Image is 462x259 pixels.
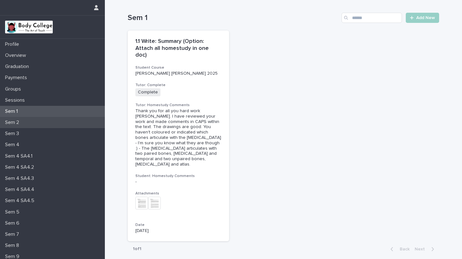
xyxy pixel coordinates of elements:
[135,38,221,59] p: 1.1 Write: Summary (Option: Attach all homestudy in one doc)
[3,220,24,226] p: Sem 6
[135,65,221,70] h3: Student Course
[135,71,221,76] p: [PERSON_NAME] [PERSON_NAME] 2025
[135,174,221,179] h3: Student: Homestudy Comments
[396,247,410,251] span: Back
[135,88,160,96] span: Complete
[3,242,24,249] p: Sem 8
[412,246,439,252] button: Next
[128,31,229,241] a: 1.1 Write: Summary (Option: Attach all homestudy in one doc)Student Course[PERSON_NAME] [PERSON_N...
[3,231,24,237] p: Sem 7
[3,119,24,126] p: Sem 2
[135,83,221,88] h3: Tutor: Complete
[135,222,221,228] h3: Date
[3,153,37,159] p: Sem 4 SA4.1
[3,52,31,58] p: Overview
[385,246,412,252] button: Back
[3,64,34,70] p: Graduation
[128,13,339,23] h1: Sem 1
[5,21,53,33] img: xvtzy2PTuGgGH0xbwGb2
[3,175,39,181] p: Sem 4 SA4.3
[3,142,24,148] p: Sem 4
[128,241,146,257] p: 1 of 1
[3,41,24,47] p: Profile
[3,164,39,170] p: Sem 4 SA4.2
[3,187,39,193] p: Sem 4 SA4.4
[416,16,435,20] span: Add New
[135,179,221,185] div: -
[3,97,30,103] p: Sessions
[3,75,32,81] p: Payments
[342,13,402,23] input: Search
[135,191,221,196] h3: Attachments
[135,228,221,234] p: [DATE]
[415,247,429,251] span: Next
[135,103,221,108] h3: Tutor: Homestudy Comments
[135,108,221,167] div: Thank you for all you hard work [PERSON_NAME]. I have reviewed your work and made comments in CAP...
[3,198,39,204] p: Sem 4 SA4.5
[3,108,23,114] p: Sem 1
[3,131,24,137] p: Sem 3
[3,209,24,215] p: Sem 5
[3,86,26,92] p: Groups
[406,13,439,23] a: Add New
